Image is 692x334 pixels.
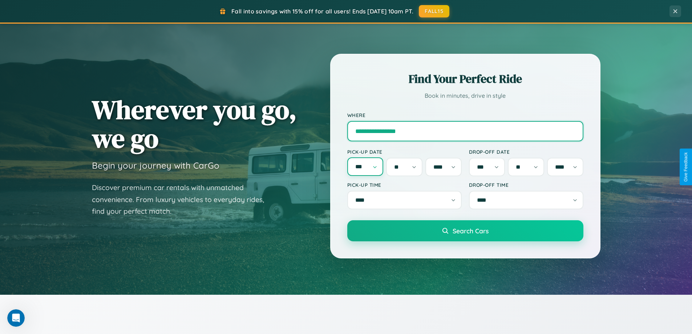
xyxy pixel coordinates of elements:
[469,182,583,188] label: Drop-off Time
[419,5,449,17] button: FALL15
[347,90,583,101] p: Book in minutes, drive in style
[347,182,462,188] label: Pick-up Time
[92,160,219,171] h3: Begin your journey with CarGo
[347,112,583,118] label: Where
[92,95,297,153] h1: Wherever you go, we go
[347,71,583,87] h2: Find Your Perfect Ride
[231,8,413,15] span: Fall into savings with 15% off for all users! Ends [DATE] 10am PT.
[469,149,583,155] label: Drop-off Date
[683,152,688,182] div: Give Feedback
[453,227,489,235] span: Search Cars
[7,309,25,327] iframe: Intercom live chat
[347,149,462,155] label: Pick-up Date
[92,182,274,217] p: Discover premium car rentals with unmatched convenience. From luxury vehicles to everyday rides, ...
[347,220,583,241] button: Search Cars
